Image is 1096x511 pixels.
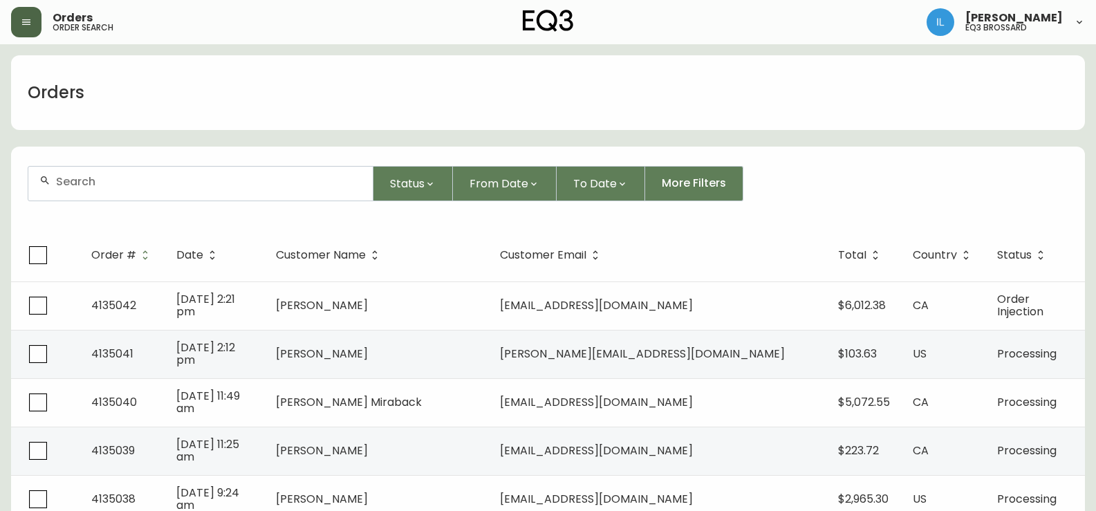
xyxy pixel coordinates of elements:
[997,394,1057,410] span: Processing
[276,394,422,410] span: [PERSON_NAME] Miraback
[276,346,368,362] span: [PERSON_NAME]
[913,491,927,507] span: US
[276,443,368,458] span: [PERSON_NAME]
[557,166,645,201] button: To Date
[176,340,235,368] span: [DATE] 2:12 pm
[91,491,136,507] span: 4135038
[838,297,886,313] span: $6,012.38
[997,291,1043,319] span: Order Injection
[838,251,866,259] span: Total
[573,175,617,192] span: To Date
[53,12,93,24] span: Orders
[373,166,453,201] button: Status
[997,346,1057,362] span: Processing
[276,249,384,261] span: Customer Name
[28,81,84,104] h1: Orders
[91,249,154,261] span: Order #
[176,251,203,259] span: Date
[913,251,957,259] span: Country
[91,297,136,313] span: 4135042
[500,491,693,507] span: [EMAIL_ADDRESS][DOMAIN_NAME]
[453,166,557,201] button: From Date
[913,297,929,313] span: CA
[276,491,368,507] span: [PERSON_NAME]
[500,251,586,259] span: Customer Email
[913,443,929,458] span: CA
[838,249,884,261] span: Total
[91,251,136,259] span: Order #
[997,443,1057,458] span: Processing
[997,249,1050,261] span: Status
[913,249,975,261] span: Country
[470,175,528,192] span: From Date
[276,297,368,313] span: [PERSON_NAME]
[965,12,1063,24] span: [PERSON_NAME]
[927,8,954,36] img: 998f055460c6ec1d1452ac0265469103
[176,388,240,416] span: [DATE] 11:49 am
[53,24,113,32] h5: order search
[997,251,1032,259] span: Status
[500,297,693,313] span: [EMAIL_ADDRESS][DOMAIN_NAME]
[838,443,879,458] span: $223.72
[500,443,693,458] span: [EMAIL_ADDRESS][DOMAIN_NAME]
[838,394,890,410] span: $5,072.55
[91,346,133,362] span: 4135041
[645,166,743,201] button: More Filters
[176,436,239,465] span: [DATE] 11:25 am
[965,24,1027,32] h5: eq3 brossard
[523,10,574,32] img: logo
[997,491,1057,507] span: Processing
[276,251,366,259] span: Customer Name
[838,346,877,362] span: $103.63
[176,291,235,319] span: [DATE] 2:21 pm
[91,394,137,410] span: 4135040
[500,249,604,261] span: Customer Email
[838,491,889,507] span: $2,965.30
[662,176,726,191] span: More Filters
[913,346,927,362] span: US
[390,175,425,192] span: Status
[176,249,221,261] span: Date
[913,394,929,410] span: CA
[500,346,785,362] span: [PERSON_NAME][EMAIL_ADDRESS][DOMAIN_NAME]
[500,394,693,410] span: [EMAIL_ADDRESS][DOMAIN_NAME]
[56,175,362,188] input: Search
[91,443,135,458] span: 4135039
